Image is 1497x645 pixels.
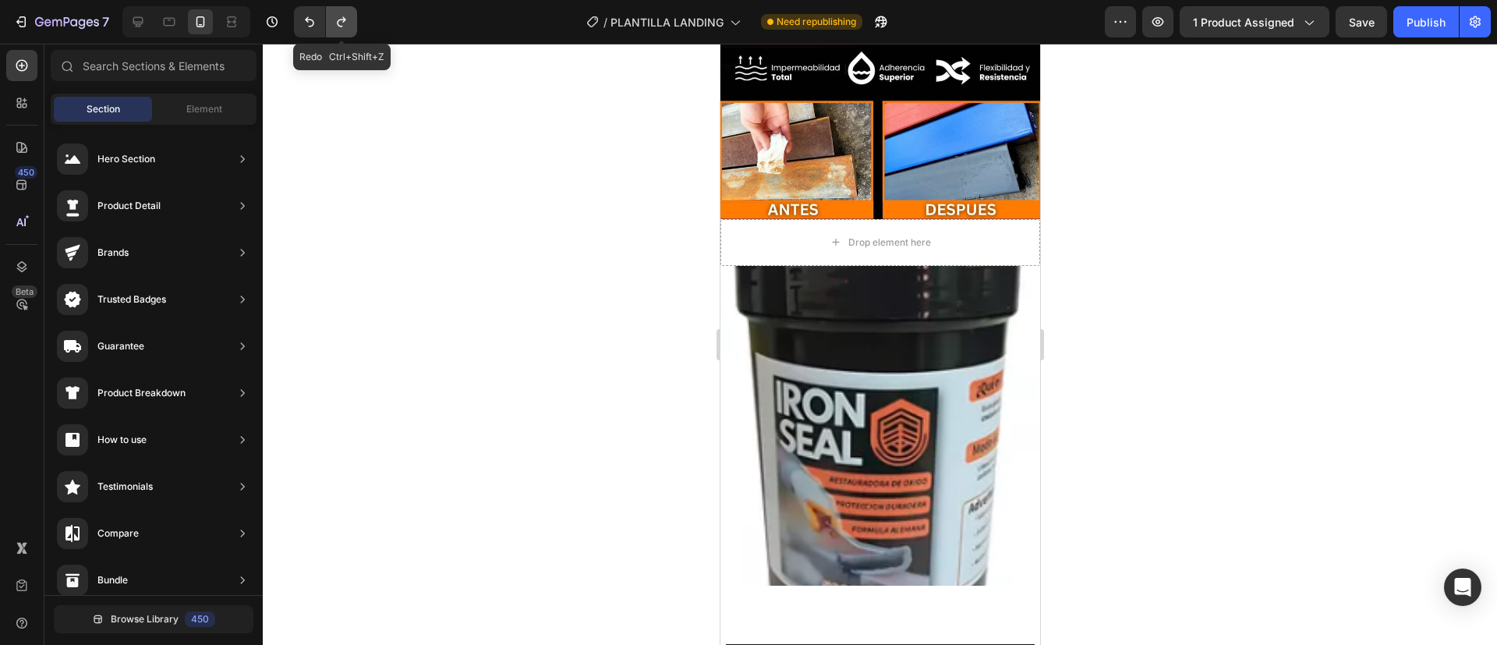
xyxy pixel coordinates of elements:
[1444,569,1481,606] div: Open Intercom Messenger
[97,245,129,260] div: Brands
[1180,6,1329,37] button: 1 product assigned
[97,292,166,307] div: Trusted Badges
[54,605,253,633] button: Browse Library450
[97,385,186,401] div: Product Breakdown
[185,611,215,627] div: 450
[294,6,357,37] div: Undo/Redo
[111,612,179,626] span: Browse Library
[720,44,1040,645] iframe: Design area
[97,338,144,354] div: Guarantee
[1193,14,1294,30] span: 1 product assigned
[1407,14,1446,30] div: Publish
[87,102,120,116] span: Section
[12,285,37,298] div: Beta
[610,14,724,30] span: PLANTILLA LANDING
[603,14,607,30] span: /
[15,166,37,179] div: 450
[97,151,155,167] div: Hero Section
[97,479,153,494] div: Testimonials
[6,6,116,37] button: 7
[97,572,128,588] div: Bundle
[97,198,161,214] div: Product Detail
[97,432,147,448] div: How to use
[5,601,314,633] button: Buy it now
[102,12,109,31] p: 7
[777,15,856,29] span: Need republishing
[51,50,257,81] input: Search Sections & Elements
[1393,6,1459,37] button: Publish
[97,526,139,541] div: Compare
[1336,6,1387,37] button: Save
[186,102,222,116] span: Element
[1349,16,1375,29] span: Save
